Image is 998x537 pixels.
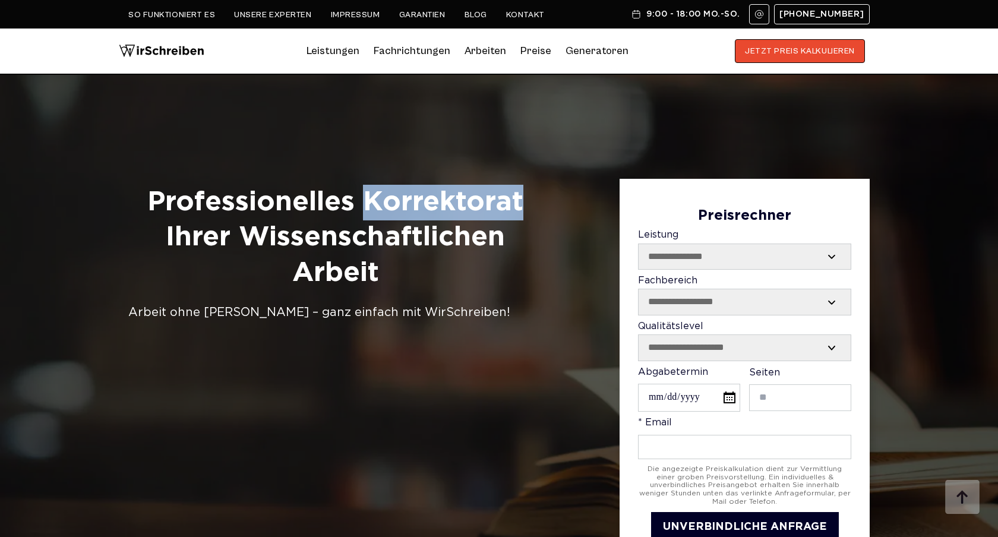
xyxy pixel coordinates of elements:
[735,39,865,63] button: JETZT PREIS KALKULIEREN
[638,276,851,315] label: Fachbereich
[639,244,851,269] select: Leistung
[663,522,827,532] span: UNVERBINDLICHE ANFRAGE
[128,303,542,322] div: Arbeit ohne [PERSON_NAME] – ganz einfach mit WirSchreiben!
[331,10,380,20] a: Impressum
[128,185,542,291] h1: Professionelles Korrektorat Ihrer Wissenschaftlichen Arbeit
[749,368,780,377] span: Seiten
[638,208,851,225] div: Preisrechner
[128,10,215,20] a: So funktioniert es
[566,42,629,61] a: Generatoren
[638,418,851,459] label: * Email
[520,45,551,57] a: Preise
[774,4,870,24] a: [PHONE_NUMBER]
[638,384,740,412] input: Abgabetermin
[119,39,204,63] img: logo wirschreiben
[631,10,642,19] img: Schedule
[465,42,506,61] a: Arbeiten
[307,42,359,61] a: Leistungen
[639,335,851,360] select: Qualitätslevel
[945,480,980,516] img: button top
[646,10,740,19] span: 9:00 - 18:00 Mo.-So.
[638,230,851,270] label: Leistung
[234,10,311,20] a: Unsere Experten
[638,367,740,412] label: Abgabetermin
[399,10,446,20] a: Garantien
[639,289,851,314] select: Fachbereich
[465,10,487,20] a: Blog
[374,42,450,61] a: Fachrichtungen
[506,10,545,20] a: Kontakt
[754,10,764,19] img: Email
[779,10,864,19] span: [PHONE_NUMBER]
[638,321,851,361] label: Qualitätslevel
[638,465,851,506] div: Die angezeigte Preiskalkulation dient zur Vermittlung einer groben Preisvorstellung. Ein individu...
[638,435,851,459] input: * Email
